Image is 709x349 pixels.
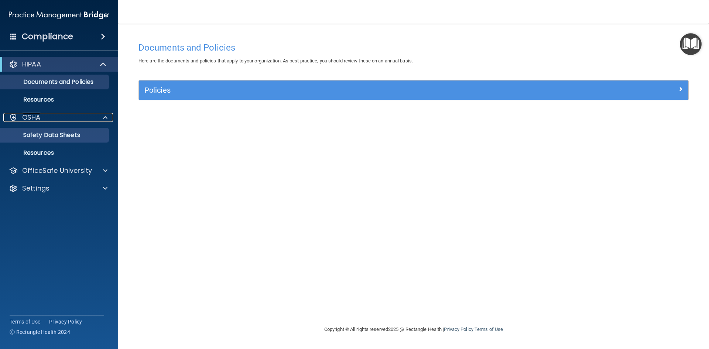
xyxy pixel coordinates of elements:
[9,166,107,175] a: OfficeSafe University
[22,31,73,42] h4: Compliance
[444,326,473,332] a: Privacy Policy
[9,60,107,69] a: HIPAA
[49,318,82,325] a: Privacy Policy
[9,113,107,122] a: OSHA
[5,96,106,103] p: Resources
[5,131,106,139] p: Safety Data Sheets
[22,166,92,175] p: OfficeSafe University
[5,78,106,86] p: Documents and Policies
[10,318,40,325] a: Terms of Use
[22,113,41,122] p: OSHA
[10,328,70,336] span: Ⓒ Rectangle Health 2024
[138,58,413,64] span: Here are the documents and policies that apply to your organization. As best practice, you should...
[9,8,109,23] img: PMB logo
[144,86,545,94] h5: Policies
[138,43,689,52] h4: Documents and Policies
[5,149,106,157] p: Resources
[22,60,41,69] p: HIPAA
[279,318,548,341] div: Copyright © All rights reserved 2025 @ Rectangle Health | |
[22,184,49,193] p: Settings
[9,184,107,193] a: Settings
[680,33,702,55] button: Open Resource Center
[144,84,683,96] a: Policies
[475,326,503,332] a: Terms of Use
